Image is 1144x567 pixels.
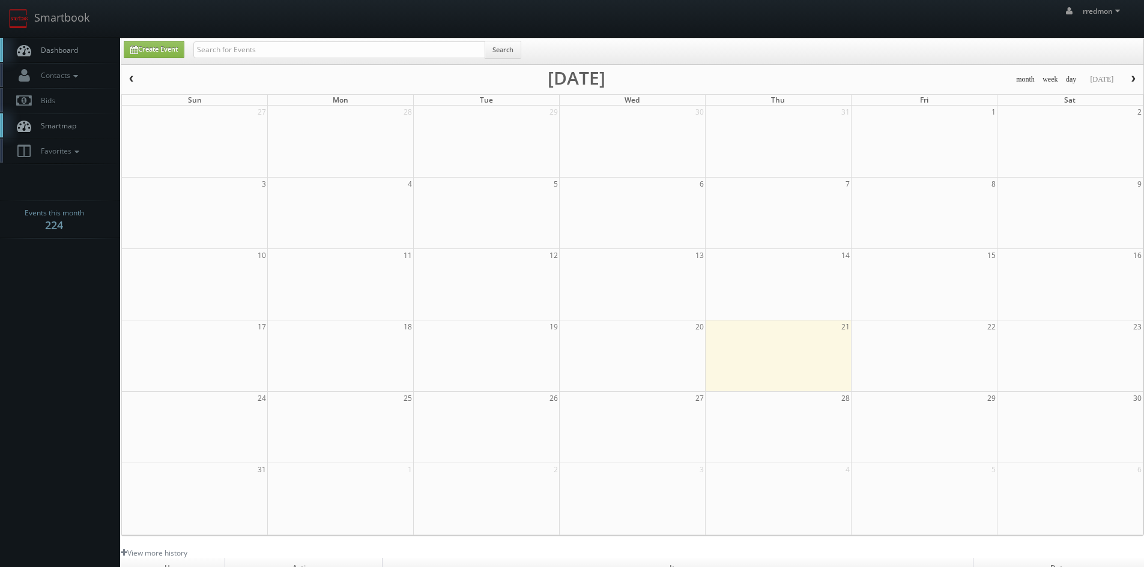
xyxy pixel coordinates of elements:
span: 27 [256,106,267,118]
span: Bids [35,95,55,106]
a: View more history [121,548,187,558]
span: 27 [694,392,705,404]
span: 25 [402,392,413,404]
span: 26 [548,392,559,404]
span: 11 [402,249,413,262]
a: Create Event [124,41,184,58]
span: 12 [548,249,559,262]
span: 23 [1132,320,1143,333]
span: 14 [840,249,851,262]
strong: 224 [45,218,63,232]
span: 18 [402,320,413,333]
span: 30 [694,106,705,118]
span: Wed [625,95,640,105]
span: 2 [552,463,559,476]
span: 3 [261,178,267,190]
span: Thu [771,95,785,105]
span: Fri [920,95,928,105]
span: Smartmap [35,121,76,131]
span: 5 [552,178,559,190]
span: 28 [840,392,851,404]
span: Dashboard [35,45,78,55]
span: Favorites [35,146,82,156]
span: 16 [1132,249,1143,262]
button: day [1062,72,1081,87]
span: 5 [990,463,997,476]
span: 31 [840,106,851,118]
button: week [1038,72,1062,87]
span: rredmon [1083,6,1124,16]
span: 4 [844,463,851,476]
span: 3 [698,463,705,476]
span: 1 [407,463,413,476]
button: month [1012,72,1039,87]
span: 2 [1136,106,1143,118]
span: 17 [256,320,267,333]
span: 30 [1132,392,1143,404]
span: 20 [694,320,705,333]
img: smartbook-logo.png [9,9,28,28]
span: Events this month [25,207,84,219]
span: 29 [986,392,997,404]
span: Contacts [35,70,81,80]
span: 24 [256,392,267,404]
span: 8 [990,178,997,190]
span: 10 [256,249,267,262]
span: 22 [986,320,997,333]
span: 21 [840,320,851,333]
span: 29 [548,106,559,118]
span: 6 [1136,463,1143,476]
span: Sun [188,95,202,105]
span: Tue [480,95,493,105]
button: Search [485,41,521,59]
span: 6 [698,178,705,190]
button: [DATE] [1086,72,1118,87]
span: 15 [986,249,997,262]
span: 9 [1136,178,1143,190]
input: Search for Events [193,41,485,58]
span: 19 [548,320,559,333]
h2: [DATE] [548,72,605,84]
span: 31 [256,463,267,476]
span: Sat [1064,95,1076,105]
span: 1 [990,106,997,118]
span: Mon [333,95,348,105]
span: 4 [407,178,413,190]
span: 28 [402,106,413,118]
span: 7 [844,178,851,190]
span: 13 [694,249,705,262]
